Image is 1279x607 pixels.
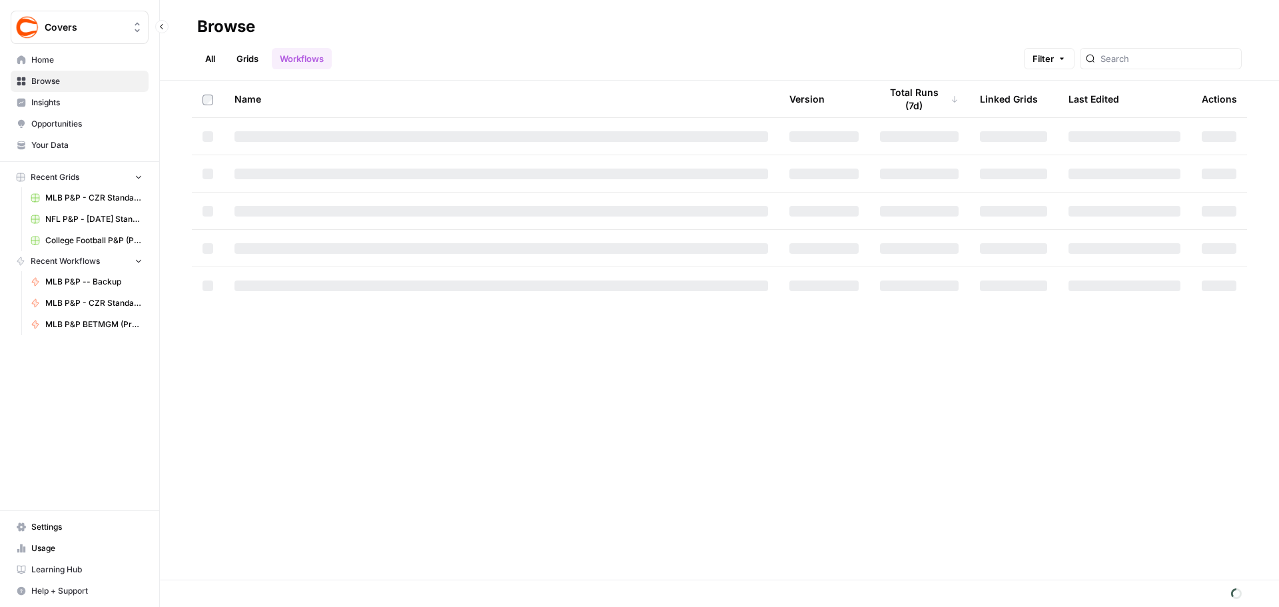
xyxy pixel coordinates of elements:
a: Home [11,49,149,71]
span: MLB P&P - CZR Standard (Production) Grid [45,192,143,204]
a: Workflows [272,48,332,69]
a: MLB P&P BETMGM (Production) [25,314,149,335]
button: Workspace: Covers [11,11,149,44]
span: Settings [31,521,143,533]
a: Grids [228,48,266,69]
div: Linked Grids [980,81,1038,117]
a: MLB P&P -- Backup [25,271,149,293]
a: College Football P&P (Production) Grid (1) [25,230,149,251]
a: NFL P&P - [DATE] Standard (Production) Grid (1) [25,209,149,230]
span: Learning Hub [31,564,143,576]
div: Total Runs (7d) [880,81,959,117]
a: Browse [11,71,149,92]
span: Covers [45,21,125,34]
span: Filter [1033,52,1054,65]
span: MLB P&P -- Backup [45,276,143,288]
div: Actions [1202,81,1237,117]
span: Your Data [31,139,143,151]
a: All [197,48,223,69]
button: Help + Support [11,580,149,602]
a: Opportunities [11,113,149,135]
div: Name [234,81,768,117]
input: Search [1100,52,1236,65]
a: Your Data [11,135,149,156]
a: Usage [11,538,149,559]
img: Covers Logo [15,15,39,39]
span: Browse [31,75,143,87]
span: Usage [31,542,143,554]
span: Help + Support [31,585,143,597]
a: MLB P&P - CZR Standard (Production) Grid [25,187,149,209]
span: NFL P&P - [DATE] Standard (Production) Grid (1) [45,213,143,225]
button: Recent Grids [11,167,149,187]
button: Filter [1024,48,1074,69]
div: Last Edited [1068,81,1119,117]
a: Learning Hub [11,559,149,580]
div: Browse [197,16,255,37]
span: Recent Grids [31,171,79,183]
button: Recent Workflows [11,251,149,271]
a: Insights [11,92,149,113]
a: Settings [11,516,149,538]
span: Home [31,54,143,66]
span: MLB P&P BETMGM (Production) [45,318,143,330]
span: Opportunities [31,118,143,130]
div: Version [789,81,825,117]
a: MLB P&P - CZR Standard (Production) [25,293,149,314]
span: Insights [31,97,143,109]
span: MLB P&P - CZR Standard (Production) [45,297,143,309]
span: Recent Workflows [31,255,100,267]
span: College Football P&P (Production) Grid (1) [45,235,143,247]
